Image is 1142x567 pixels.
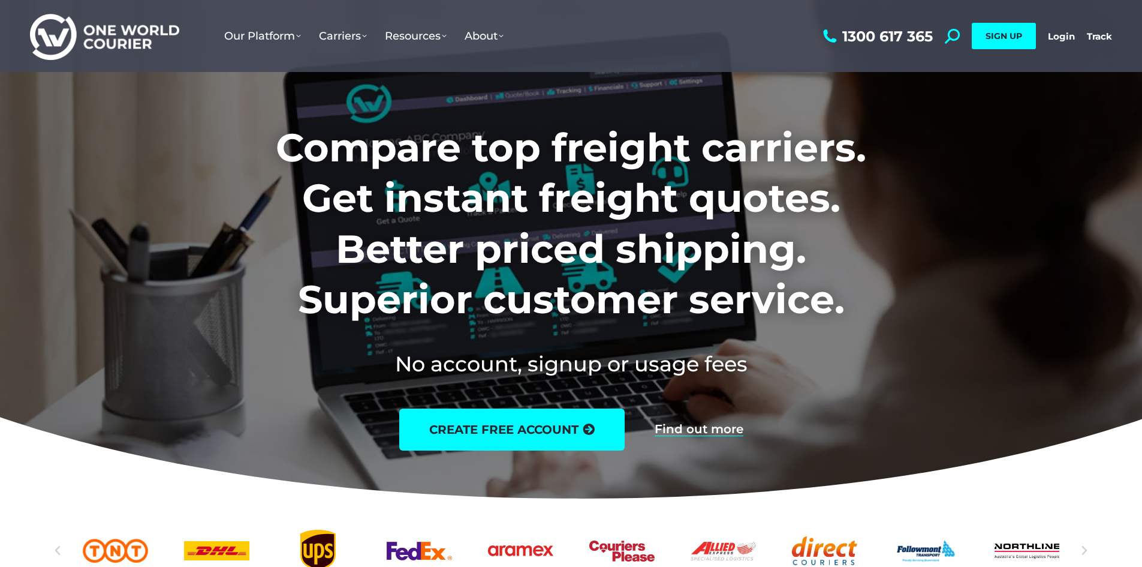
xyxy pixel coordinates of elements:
a: Our Platform [215,17,310,55]
span: Resources [385,29,447,43]
span: SIGN UP [986,31,1022,41]
a: Carriers [310,17,376,55]
a: About [456,17,513,55]
h1: Compare top freight carriers. Get instant freight quotes. Better priced shipping. Superior custom... [197,122,945,325]
span: About [465,29,504,43]
a: 1300 617 365 [820,29,933,44]
a: create free account [399,409,625,451]
span: Carriers [319,29,367,43]
a: Resources [376,17,456,55]
img: One World Courier [30,12,179,61]
span: Our Platform [224,29,301,43]
h2: No account, signup or usage fees [197,349,945,379]
a: SIGN UP [972,23,1036,49]
a: Find out more [655,423,743,436]
a: Login [1048,31,1075,42]
a: Track [1087,31,1112,42]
